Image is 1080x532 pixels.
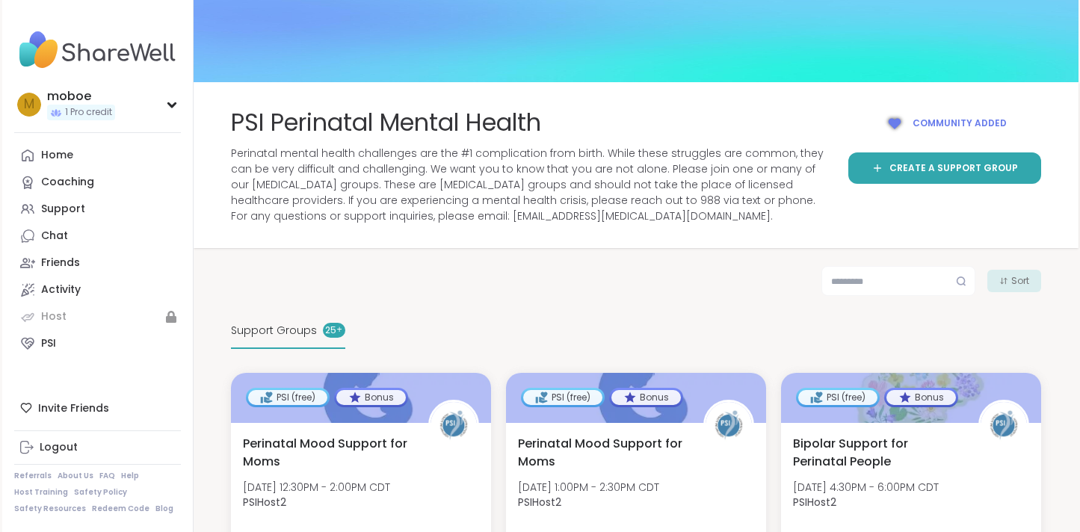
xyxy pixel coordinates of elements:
div: PSI [41,336,56,351]
a: Safety Policy [74,487,127,498]
span: m [24,95,34,114]
span: Perinatal Mood Support for Moms [518,435,687,471]
div: Logout [40,440,78,455]
a: Home [14,142,181,169]
b: PSIHost2 [518,495,561,510]
span: PSI Perinatal Mental Health [231,106,541,140]
button: Community added [848,106,1041,140]
b: PSIHost2 [793,495,836,510]
span: Support Groups [231,323,317,338]
a: Host Training [14,487,68,498]
div: 25 [323,323,345,338]
a: Logout [14,434,181,461]
a: Host [14,303,181,330]
span: [DATE] 1:00PM - 2:30PM CDT [518,480,659,495]
div: Bonus [611,390,681,405]
div: Invite Friends [14,395,181,421]
a: About Us [58,471,93,481]
a: Blog [155,504,173,514]
span: Perinatal mental health challenges are the #1 complication from birth. While these struggles are ... [231,146,830,224]
a: Activity [14,276,181,303]
div: Chat [41,229,68,244]
span: 1 Pro credit [65,106,112,119]
a: PSI [14,330,181,357]
img: PSIHost2 [706,402,752,448]
a: Help [121,471,139,481]
div: Host [41,309,67,324]
img: ShareWell Nav Logo [14,24,181,76]
span: [DATE] 12:30PM - 2:00PM CDT [243,480,390,495]
span: Bipolar Support for Perinatal People [793,435,962,471]
div: moboe [47,88,115,105]
span: [DATE] 4:30PM - 6:00PM CDT [793,480,939,495]
a: Chat [14,223,181,250]
img: PSIHost2 [981,402,1027,448]
a: Friends [14,250,181,276]
a: Referrals [14,471,52,481]
a: Coaching [14,169,181,196]
span: Perinatal Mood Support for Moms [243,435,412,471]
a: FAQ [99,471,115,481]
div: Home [41,148,73,163]
div: Bonus [336,390,406,405]
div: PSI (free) [248,390,327,405]
a: Safety Resources [14,504,86,514]
a: Create a support group [848,152,1041,184]
div: PSI (free) [798,390,877,405]
div: Support [41,202,85,217]
span: Sort [1011,274,1029,288]
div: Activity [41,282,81,297]
span: Community added [913,117,1007,130]
div: Bonus [886,390,956,405]
div: Coaching [41,175,94,190]
b: PSIHost2 [243,495,286,510]
img: PSIHost2 [431,402,477,448]
pre: + [336,324,342,337]
span: Create a support group [889,161,1018,175]
div: PSI (free) [523,390,602,405]
a: Support [14,196,181,223]
a: Redeem Code [92,504,149,514]
div: Friends [41,256,80,270]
